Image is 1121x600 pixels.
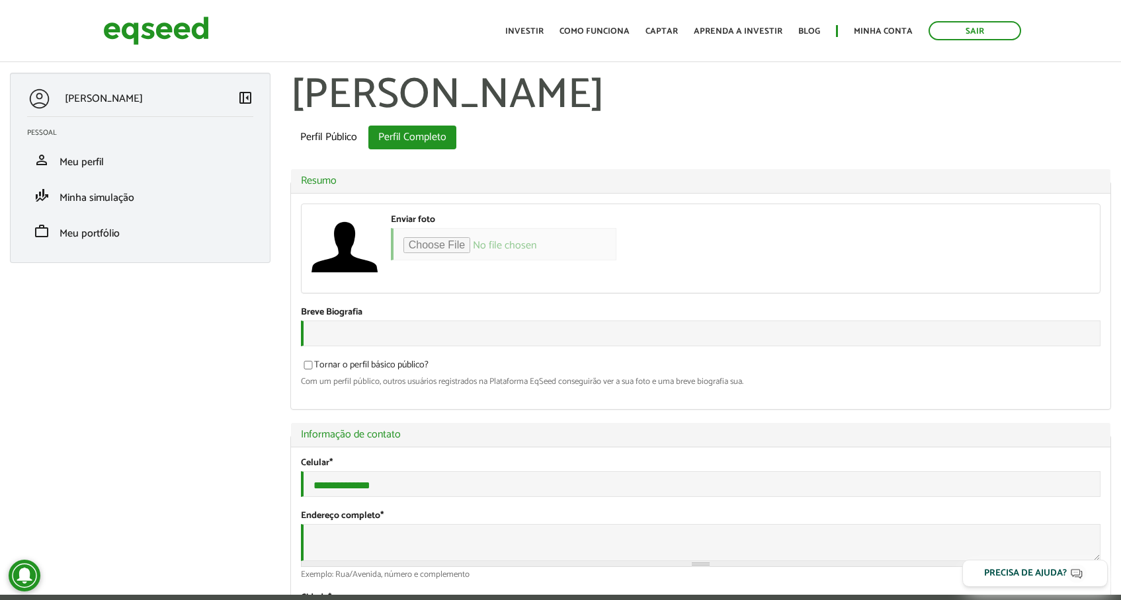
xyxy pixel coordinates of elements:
h2: Pessoal [27,129,263,137]
a: personMeu perfil [27,152,253,168]
span: work [34,223,50,239]
li: Meu portfólio [17,213,263,249]
a: Minha conta [854,27,913,36]
span: left_panel_close [237,90,253,106]
input: Tornar o perfil básico público? [296,361,320,369]
a: Ver perfil do usuário. [311,214,378,280]
h1: [PERSON_NAME] [290,73,1111,119]
a: Aprenda a investir [694,27,782,36]
a: Resumo [301,176,1100,186]
a: Informação de contato [301,430,1100,440]
a: Perfil Público [290,126,367,149]
div: Com um perfil público, outros usuários registrados na Plataforma EqSeed conseguirão ver a sua fot... [301,377,1100,386]
a: Como funciona [560,27,630,36]
a: Blog [798,27,820,36]
span: Este campo é obrigatório. [329,455,333,470]
p: [PERSON_NAME] [65,93,143,105]
a: Sair [929,21,1021,40]
a: Investir [505,27,544,36]
label: Breve Biografia [301,308,362,317]
li: Meu perfil [17,142,263,178]
a: finance_modeMinha simulação [27,188,253,204]
img: Foto de Diego Duarte [311,214,378,280]
label: Celular [301,459,333,468]
a: Perfil Completo [368,126,456,149]
a: Colapsar menu [237,90,253,108]
label: Tornar o perfil básico público? [301,361,429,374]
label: Enviar foto [391,215,435,225]
label: Endereço completo [301,511,384,521]
span: Meu perfil [60,153,104,171]
div: Exemplo: Rua/Avenida, número e complemento [301,570,1100,579]
span: Minha simulação [60,189,134,207]
span: Este campo é obrigatório. [380,508,384,523]
a: Captar [645,27,678,36]
span: finance_mode [34,188,50,204]
img: EqSeed [103,13,209,48]
li: Minha simulação [17,178,263,213]
a: workMeu portfólio [27,223,253,239]
span: Meu portfólio [60,225,120,243]
span: person [34,152,50,168]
